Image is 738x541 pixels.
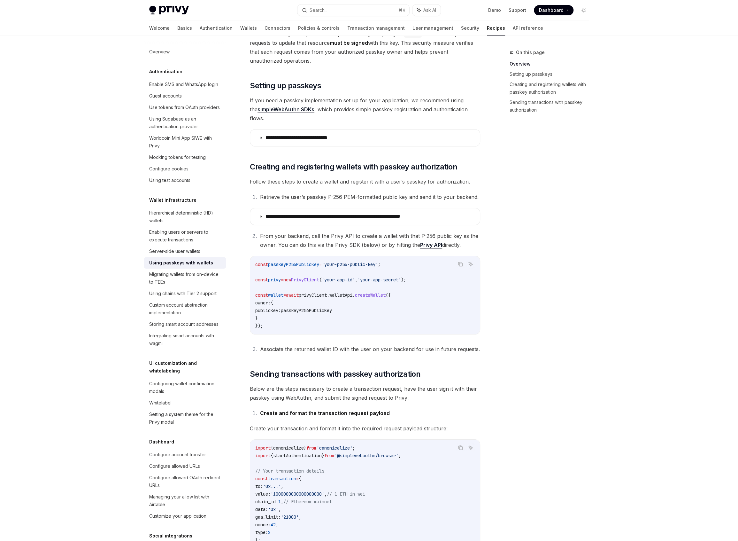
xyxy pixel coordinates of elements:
[250,384,480,402] span: Below are the steps necessary to create a transaction request, have the user sign it with their p...
[283,292,286,298] span: =
[299,476,301,482] span: {
[273,445,304,451] span: canonicalize
[144,299,226,318] a: Custom account abstraction implementation
[310,6,327,14] div: Search...
[510,59,594,69] a: Overview
[144,226,226,246] a: Enabling users or servers to execute transactions
[144,510,226,522] a: Customize your application
[412,4,441,16] button: Ask AI
[255,514,281,520] span: gas_limit:
[149,259,213,267] div: Using passkeys with wallets
[149,512,206,520] div: Customize your application
[255,483,263,489] span: to:
[378,262,381,267] span: ;
[466,260,475,268] button: Ask AI
[322,277,355,283] span: 'your-app-id'
[271,453,273,459] span: {
[271,300,273,306] span: {
[281,514,299,520] span: '21000'
[317,445,352,451] span: 'canonicalize'
[286,292,299,298] span: await
[271,445,273,451] span: {
[255,476,268,482] span: const
[510,97,594,115] a: Sending transactions with passkey authorization
[149,399,172,407] div: Whitelabel
[255,522,271,528] span: nonce:
[420,242,442,248] a: Privy API
[386,292,391,298] span: ({
[352,292,355,298] span: .
[329,292,352,298] span: walletApi
[255,491,271,497] span: value:
[488,7,501,13] a: Demo
[306,445,317,451] span: from
[322,453,324,459] span: }
[255,277,268,283] span: const
[327,292,329,298] span: .
[144,163,226,175] a: Configure cookies
[296,476,299,482] span: =
[281,483,283,489] span: ,
[144,288,226,299] a: Using chains with Tier 2 support
[250,162,457,172] span: Creating and registering wallets with passkey authorization
[579,5,589,15] button: Toggle dark mode
[271,491,324,497] span: '1000000000000000000'
[456,260,465,268] button: Copy the contents from the code block
[149,115,222,130] div: Using Supabase as an authentication provider
[144,318,226,330] a: Storing smart account addresses
[299,514,301,520] span: ,
[250,177,480,186] span: Follow these steps to create a wallet and register it with a user’s passkey for authorization.
[250,81,321,91] span: Setting up passkeys
[149,532,192,540] h5: Social integrations
[268,292,283,298] span: wallet
[149,104,220,111] div: Use tokens from OAuth providers
[278,499,281,505] span: 1
[144,246,226,257] a: Server-side user wallets
[255,468,324,474] span: // Your transaction details
[149,411,222,426] div: Setting a system theme for the Privy modal
[534,5,573,15] a: Dashboard
[398,453,401,459] span: ;
[255,529,268,535] span: type:
[144,79,226,90] a: Enable SMS and WhatsApp login
[240,20,257,36] a: Wallets
[144,257,226,269] a: Using passkeys with wallets
[149,247,200,255] div: Server-side user wallets
[268,277,281,283] span: privy
[149,209,222,224] div: Hierarchical deterministic (HD) wallets
[357,277,401,283] span: 'your-app-secret'
[322,262,378,267] span: 'your-p256-public-key'
[330,40,368,46] strong: must be signed
[487,20,505,36] a: Recipes
[456,443,465,452] button: Copy the contents from the code block
[149,359,226,375] h5: UI customization and whitelabeling
[149,474,222,489] div: Configure allowed OAuth redirect URLs
[268,506,278,512] span: '0x'
[149,48,170,56] div: Overview
[355,277,357,283] span: ,
[539,7,564,13] span: Dashboard
[268,476,296,482] span: transaction
[298,20,340,36] a: Policies & controls
[149,165,188,173] div: Configure cookies
[352,445,355,451] span: ;
[149,332,222,347] div: Integrating smart accounts with wagmi
[149,290,217,297] div: Using chains with Tier 2 support
[283,499,332,505] span: // Ethereum mainnet
[334,453,398,459] span: '@simplewebauthn/browser'
[149,81,218,88] div: Enable SMS and WhatsApp login
[250,20,480,65] span: Authorization keys provide a way to ensure that actions taken by your app’s wallets can only be a...
[177,20,192,36] a: Basics
[144,330,226,349] a: Integrating smart accounts with wagmi
[149,301,222,317] div: Custom account abstraction implementation
[255,323,263,329] span: });
[324,453,334,459] span: from
[258,192,480,201] li: Retrieve the user’s passkey P-256 PEM-formatted public key and send it to your backend.
[509,7,526,13] a: Support
[258,231,480,249] li: From your backend, call the Privy API to create a wallet with that P-256 public key as the owner....
[149,153,206,161] div: Mocking tokens for testing
[144,175,226,186] a: Using test accounts
[200,20,233,36] a: Authentication
[466,443,475,452] button: Ask AI
[149,92,182,100] div: Guest accounts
